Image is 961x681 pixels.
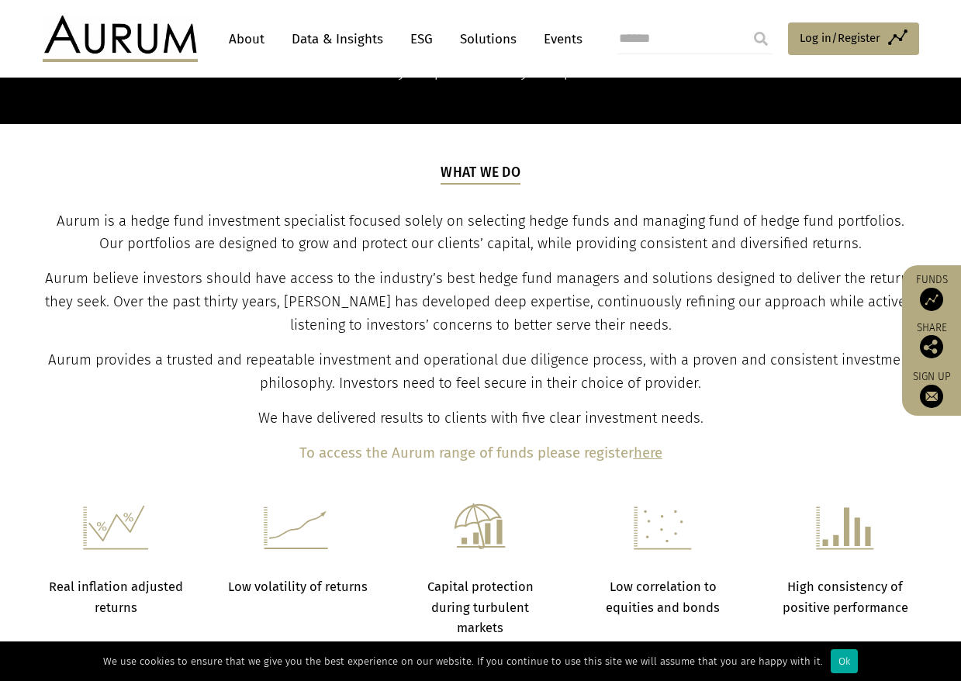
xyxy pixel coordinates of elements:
[258,410,703,427] span: We have delivered results to clients with five clear investment needs.
[43,16,198,62] img: Aurum
[284,25,391,54] a: Data & Insights
[427,579,534,635] strong: Capital protection during turbulent markets
[45,270,917,334] span: Aurum believe investors should have access to the industry’s best hedge fund managers and solutio...
[403,25,441,54] a: ESG
[441,163,520,185] h5: What we do
[920,385,943,408] img: Sign up to our newsletter
[57,213,904,253] span: Aurum is a hedge fund investment specialist focused solely on selecting hedge funds and managing ...
[536,25,582,54] a: Events
[48,351,914,392] span: Aurum provides a trusted and repeatable investment and operational due diligence process, with a ...
[228,579,368,594] strong: Low volatility of returns
[606,579,720,614] strong: Low correlation to equities and bonds
[910,273,953,311] a: Funds
[910,323,953,358] div: Share
[920,335,943,358] img: Share this post
[788,22,919,55] a: Log in/Register
[745,23,776,54] input: Submit
[221,25,272,54] a: About
[49,579,183,614] strong: Real inflation adjusted returns
[783,579,908,614] strong: High consistency of positive performance
[800,29,880,47] span: Log in/Register
[910,370,953,408] a: Sign up
[634,444,662,461] a: here
[452,25,524,54] a: Solutions
[831,649,858,673] div: Ok
[299,444,634,461] b: To access the Aurum range of funds please register
[920,288,943,311] img: Access Funds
